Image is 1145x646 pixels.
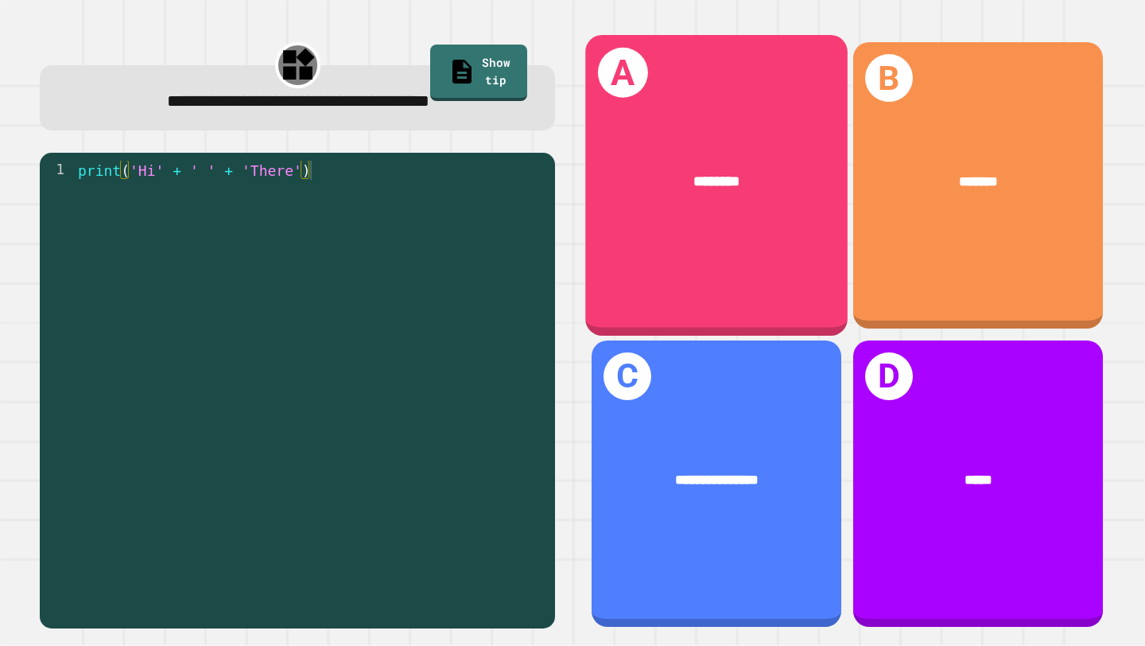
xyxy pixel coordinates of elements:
[865,352,913,400] h1: D
[40,161,75,180] div: 1
[604,352,651,400] h1: C
[865,54,913,102] h1: B
[430,45,527,100] a: Show tip
[598,48,648,98] h1: A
